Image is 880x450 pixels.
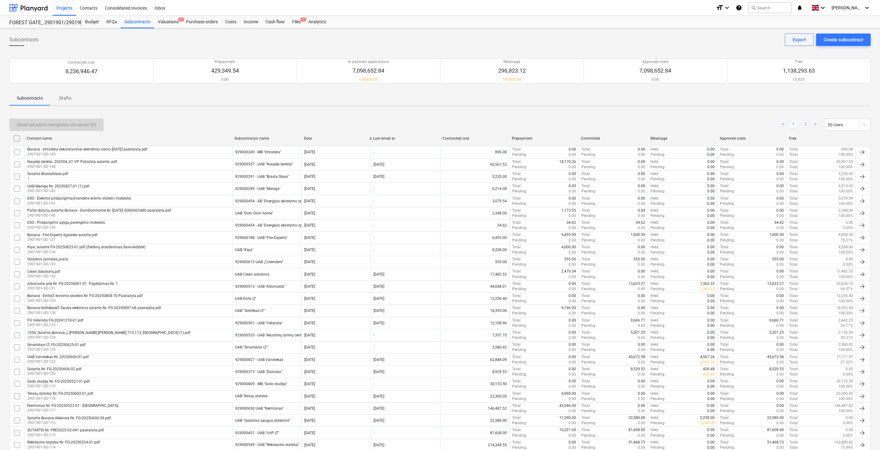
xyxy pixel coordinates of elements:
p: Total : [581,232,591,237]
p: 0.00 [638,196,645,201]
p: 0.00 [569,177,576,182]
p: Approved costs [639,59,671,65]
p: Pending : [720,177,735,182]
p: 0.00 [569,225,576,231]
p: 0.00 [569,238,576,243]
p: 6,214.00 [838,183,853,189]
p: Pending : [512,213,527,218]
span: 1 [178,17,184,22]
div: 896.08 [440,147,509,157]
p: Total : [581,196,591,201]
a: Income [240,16,262,28]
div: ESO - Elektros prisijungimas(vandens kėlimo stotelė) mokestis. [27,196,132,201]
p: Pending : [650,177,665,182]
div: 12,108.96 [440,318,509,328]
div: 7,357.75 [440,330,509,340]
p: Total : [789,183,798,189]
p: Pending : [650,225,665,231]
div: 34.62 [440,220,509,231]
p: Pending : [650,238,665,243]
p: Pending : [512,152,527,157]
p: 896.08 [841,147,853,152]
div: Approved costs [720,136,784,141]
i: notifications [797,4,803,11]
p: 2901901-SO-137 [27,237,97,242]
p: 0.00 [638,225,645,231]
p: 18,170.26 [559,159,576,164]
div: Costs [221,16,240,28]
p: Total : [512,159,521,164]
p: 7,098,652.84 [639,67,671,74]
p: 0.00 [707,220,715,225]
p: 0.00 [211,77,239,82]
p: Pending : [581,238,596,243]
p: Total : [581,147,591,152]
p: 0.00 [776,164,784,170]
div: Last email at [373,136,437,141]
p: Pending : [650,164,665,170]
div: Date [304,136,368,141]
p: 0.00 [707,147,715,152]
p: 0.00 [776,208,784,213]
div: Naujieji ženklai. 202504_01 VP. Psirašyta sutartis..pdf [27,160,117,164]
div: [DATE] [304,174,315,179]
p: 0.00 [707,159,715,164]
p: 7,098,652.84 [348,67,389,74]
p: 0.00 [569,164,576,170]
p: 2,348.00 [838,208,853,213]
p: 0.00 [707,177,715,182]
div: 17,482.53 [440,269,509,279]
div: Free [789,136,853,141]
p: Total : [512,220,521,225]
p: 0.00 [638,201,645,206]
p: Pending : [512,189,527,194]
p: Pending : [581,189,596,194]
p: 0.00 [638,152,645,157]
p: Total : [789,225,798,231]
p: Total : [720,196,729,201]
div: 3,079.54 [440,196,509,206]
p: Held : [650,208,659,213]
p: 34.62 [636,220,645,225]
p: Total : [789,164,798,170]
iframe: Chat Widget [849,420,880,450]
p: 0.00 [707,171,715,177]
p: Pending : [512,177,527,182]
p: Total : [581,159,591,164]
p: Total : [720,147,729,152]
p: 0.00 [569,171,576,177]
div: Committed [581,136,645,141]
p: Total : [789,220,798,225]
p: Pending : [512,238,527,243]
p: 1,138,293.63 [783,67,815,74]
p: 2901901-SO-141 [27,201,132,206]
p: 100.00% [838,152,853,157]
i: Knowledge base [736,4,742,11]
p: 0.00 [776,189,784,194]
a: Page 1 is your current page [789,121,797,128]
div: Purchase orders [182,16,221,28]
span: [PERSON_NAME] [832,5,863,10]
div: 60,567.53 [440,159,509,170]
p: 0.00 [638,177,645,182]
div: Export [793,36,806,44]
button: Search [748,2,792,13]
p: 0.00 [707,189,715,194]
button: Export [785,34,814,46]
p: Pending : [720,189,735,194]
p: 0.00 [707,201,715,206]
i: keyboard_arrow_down [863,4,871,11]
p: Pending : [720,225,735,231]
p: 0.00 [776,225,784,231]
span: Subcontracts [9,36,38,43]
p: 0.00 [707,208,715,213]
p: 4,854.50 [838,232,853,237]
p: Retainage [498,59,526,65]
p: 100.00% [838,201,853,206]
p: Pending : [650,152,665,157]
p: 0.00 [776,159,784,164]
p: 0.00 [776,213,784,218]
p: Pending : [581,225,596,231]
span: 7 [300,17,306,22]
